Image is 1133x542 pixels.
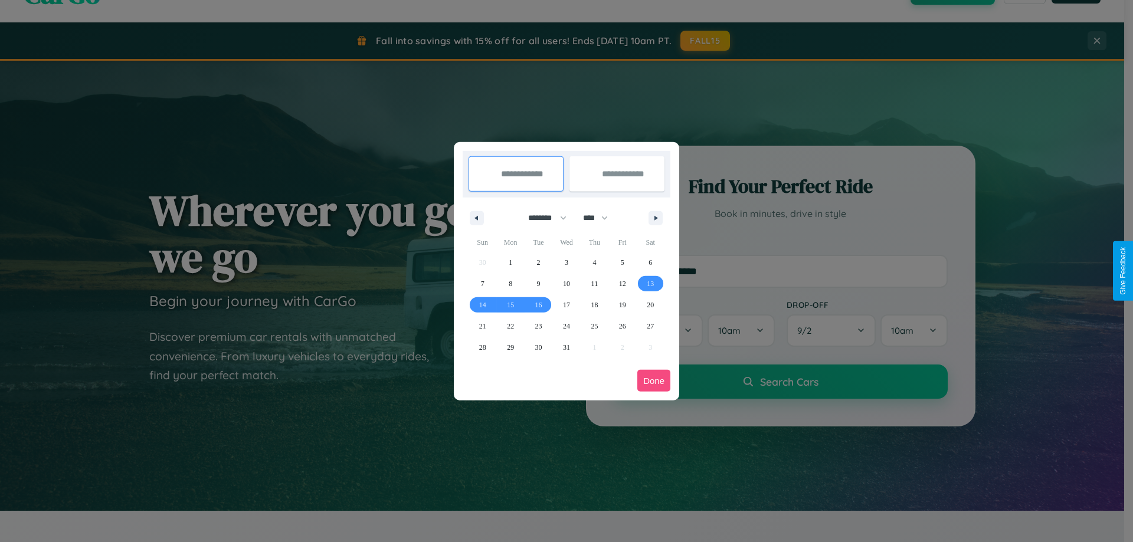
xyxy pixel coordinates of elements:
[496,252,524,273] button: 1
[496,273,524,294] button: 8
[637,316,664,337] button: 27
[507,337,514,358] span: 29
[479,337,486,358] span: 28
[637,370,670,392] button: Done
[647,294,654,316] span: 20
[481,273,484,294] span: 7
[525,316,552,337] button: 23
[637,273,664,294] button: 13
[509,273,512,294] span: 8
[581,316,608,337] button: 25
[469,273,496,294] button: 7
[507,294,514,316] span: 15
[525,337,552,358] button: 30
[649,252,652,273] span: 6
[496,316,524,337] button: 22
[535,294,542,316] span: 16
[525,233,552,252] span: Tue
[469,337,496,358] button: 28
[552,233,580,252] span: Wed
[469,233,496,252] span: Sun
[525,294,552,316] button: 16
[552,252,580,273] button: 3
[496,233,524,252] span: Mon
[565,252,568,273] span: 3
[581,233,608,252] span: Thu
[592,252,596,273] span: 4
[525,273,552,294] button: 9
[552,337,580,358] button: 31
[581,294,608,316] button: 18
[469,316,496,337] button: 21
[535,316,542,337] span: 23
[537,273,541,294] span: 9
[496,337,524,358] button: 29
[479,294,486,316] span: 14
[479,316,486,337] span: 21
[563,273,570,294] span: 10
[535,337,542,358] span: 30
[1119,247,1127,295] div: Give Feedback
[647,316,654,337] span: 27
[608,273,636,294] button: 12
[647,273,654,294] span: 13
[563,337,570,358] span: 31
[563,316,570,337] span: 24
[608,294,636,316] button: 19
[591,316,598,337] span: 25
[552,294,580,316] button: 17
[637,252,664,273] button: 6
[563,294,570,316] span: 17
[581,273,608,294] button: 11
[469,294,496,316] button: 14
[509,252,512,273] span: 1
[591,294,598,316] span: 18
[619,316,626,337] span: 26
[608,316,636,337] button: 26
[619,294,626,316] span: 19
[507,316,514,337] span: 22
[581,252,608,273] button: 4
[619,273,626,294] span: 12
[608,233,636,252] span: Fri
[621,252,624,273] span: 5
[591,273,598,294] span: 11
[537,252,541,273] span: 2
[496,294,524,316] button: 15
[608,252,636,273] button: 5
[552,316,580,337] button: 24
[637,233,664,252] span: Sat
[552,273,580,294] button: 10
[637,294,664,316] button: 20
[525,252,552,273] button: 2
